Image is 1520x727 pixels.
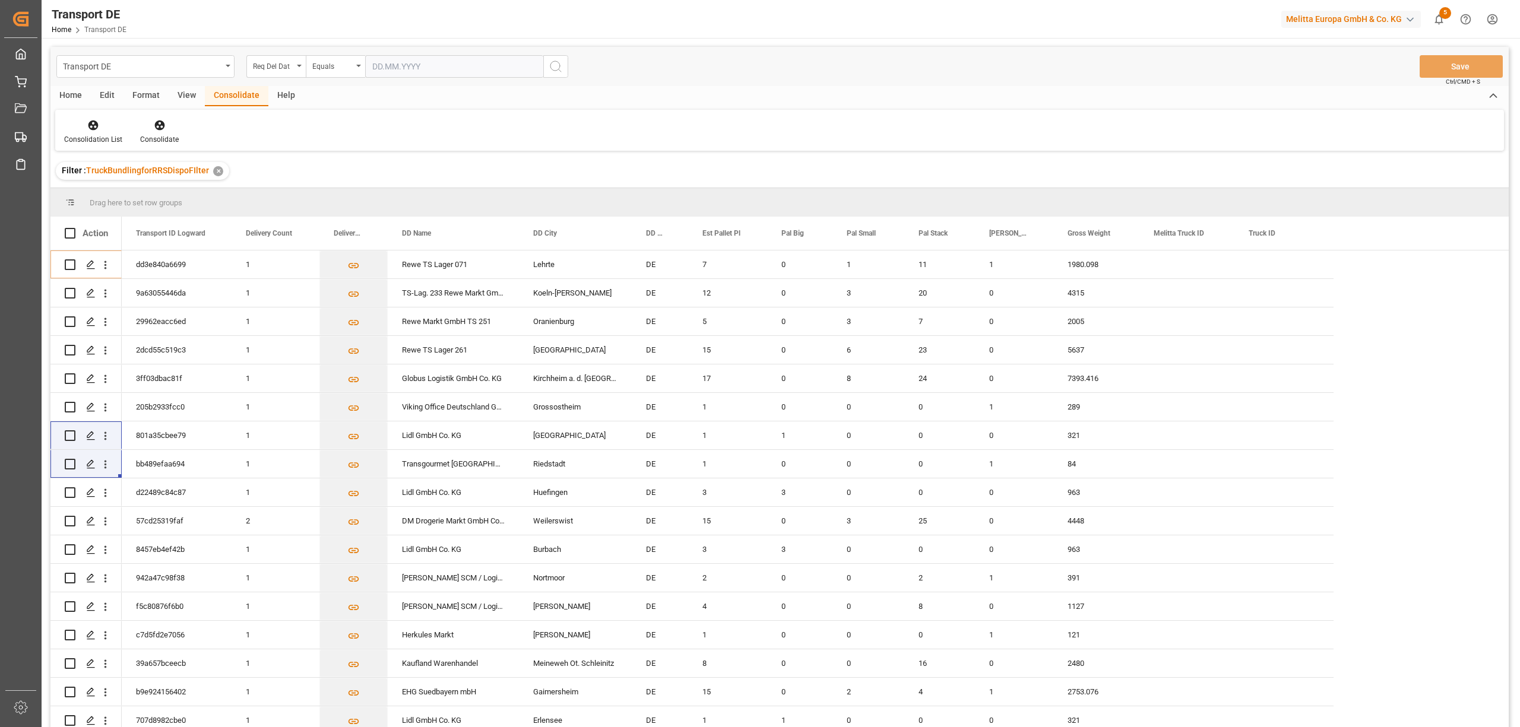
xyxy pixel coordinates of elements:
[519,364,632,392] div: Kirchheim a. d. [GEOGRAPHIC_DATA]
[169,86,205,106] div: View
[688,621,767,649] div: 1
[832,307,904,335] div: 3
[632,450,688,478] div: DE
[136,229,205,237] span: Transport ID Logward
[388,478,519,506] div: Lidl GmbH Co. KG
[388,592,519,620] div: [PERSON_NAME] SCM / Logistik
[90,198,182,207] span: Drag here to set row groups
[904,364,975,392] div: 24
[904,421,975,449] div: 0
[388,307,519,335] div: Rewe Markt GmbH TS 251
[767,364,832,392] div: 0
[632,678,688,706] div: DE
[688,336,767,364] div: 15
[388,535,519,563] div: Lidl GmbH Co. KG
[1053,592,1139,620] div: 1127
[1426,6,1452,33] button: show 5 new notifications
[122,678,1334,706] div: Press SPACE to select this row.
[1053,507,1139,535] div: 4448
[1281,8,1426,30] button: Melitta Europa GmbH & Co. KG
[1053,535,1139,563] div: 963
[632,336,688,364] div: DE
[122,450,232,478] div: bb489efaa694
[632,649,688,677] div: DE
[52,5,126,23] div: Transport DE
[832,507,904,535] div: 3
[122,364,1334,393] div: Press SPACE to select this row.
[519,307,632,335] div: Oranienburg
[122,279,1334,307] div: Press SPACE to select this row.
[519,336,632,364] div: [GEOGRAPHIC_DATA]
[253,58,293,72] div: Req Del Dat
[832,621,904,649] div: 0
[832,279,904,307] div: 3
[519,478,632,506] div: Huefingen
[312,58,353,72] div: Equals
[388,250,519,278] div: Rewe TS Lager 071
[232,564,319,592] div: 1
[232,507,319,535] div: 2
[1439,7,1451,19] span: 5
[519,621,632,649] div: [PERSON_NAME]
[688,307,767,335] div: 5
[904,250,975,278] div: 11
[904,621,975,649] div: 0
[904,393,975,421] div: 0
[832,592,904,620] div: 0
[975,250,1053,278] div: 1
[205,86,268,106] div: Consolidate
[632,421,688,449] div: DE
[122,421,232,449] div: 801a35cbee79
[688,250,767,278] div: 7
[50,450,122,478] div: Press SPACE to select this row.
[832,364,904,392] div: 8
[306,55,365,78] button: open menu
[975,307,1053,335] div: 0
[688,279,767,307] div: 12
[904,450,975,478] div: 0
[1053,336,1139,364] div: 5637
[904,478,975,506] div: 0
[688,649,767,677] div: 8
[688,364,767,392] div: 17
[232,307,319,335] div: 1
[688,535,767,563] div: 3
[50,307,122,336] div: Press SPACE to select this row.
[388,678,519,706] div: EHG Suedbayern mbH
[975,364,1053,392] div: 0
[402,229,431,237] span: DD Name
[975,279,1053,307] div: 0
[86,166,209,175] span: TruckBundlingforRRSDispoFIlter
[688,478,767,506] div: 3
[140,134,179,145] div: Consolidate
[519,250,632,278] div: Lehrte
[519,564,632,592] div: Nortmoor
[1249,229,1275,237] span: Truck ID
[832,649,904,677] div: 0
[122,649,232,677] div: 39a657bceecb
[232,678,319,706] div: 1
[688,592,767,620] div: 4
[533,229,557,237] span: DD City
[50,592,122,621] div: Press SPACE to select this row.
[50,535,122,564] div: Press SPACE to select this row.
[232,250,319,278] div: 1
[632,364,688,392] div: DE
[632,478,688,506] div: DE
[767,564,832,592] div: 0
[1053,621,1139,649] div: 121
[832,678,904,706] div: 2
[232,621,319,649] div: 1
[122,478,1334,507] div: Press SPACE to select this row.
[543,55,568,78] button: search button
[122,678,232,706] div: b9e924156402
[904,307,975,335] div: 7
[1053,450,1139,478] div: 84
[52,26,71,34] a: Home
[232,535,319,563] div: 1
[1452,6,1479,33] button: Help Center
[832,421,904,449] div: 0
[904,649,975,677] div: 16
[122,450,1334,478] div: Press SPACE to select this row.
[904,279,975,307] div: 20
